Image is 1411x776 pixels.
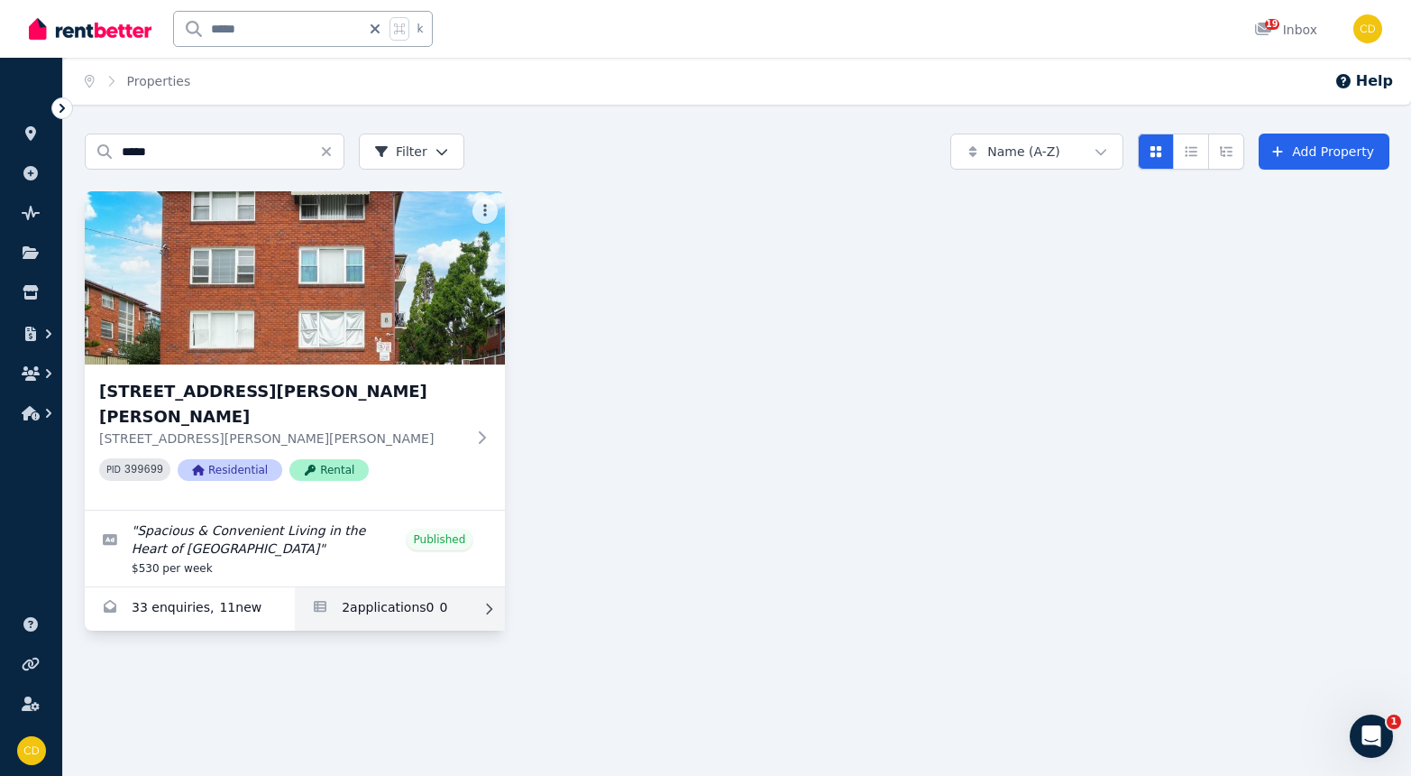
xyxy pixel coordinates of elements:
[359,134,464,170] button: Filter
[124,464,163,476] code: 399699
[85,511,505,587] a: Edit listing: Spacious & Convenient Living in the Heart of Wiley Park
[1353,14,1382,43] img: Chris Dimitropoulos
[29,15,151,42] img: RentBetter
[17,736,46,765] img: Chris Dimitropoulos
[99,430,465,448] p: [STREET_ADDRESS][PERSON_NAME][PERSON_NAME]
[127,74,191,88] a: Properties
[1334,70,1393,92] button: Help
[319,134,344,170] button: Clear search
[85,191,505,365] img: 17/53 Alice St S, Wiley Park
[1138,134,1174,170] button: Card view
[950,134,1123,170] button: Name (A-Z)
[289,459,369,481] span: Rental
[85,587,295,631] a: Enquiries for 17/53 Alice St S, Wiley Park
[1387,715,1401,729] span: 1
[374,143,427,161] span: Filter
[1254,21,1317,39] div: Inbox
[1350,715,1393,758] iframe: Intercom live chat
[178,459,282,481] span: Residential
[99,379,465,430] h3: [STREET_ADDRESS][PERSON_NAME][PERSON_NAME]
[85,191,505,510] a: 17/53 Alice St S, Wiley Park[STREET_ADDRESS][PERSON_NAME][PERSON_NAME][STREET_ADDRESS][PERSON_NAM...
[106,465,121,475] small: PID
[1138,134,1244,170] div: View options
[472,199,498,224] button: More options
[987,143,1060,161] span: Name (A-Z)
[417,22,423,36] span: k
[1259,134,1389,170] a: Add Property
[295,587,505,631] a: Applications for 17/53 Alice St S, Wiley Park
[1265,19,1279,30] span: 19
[63,58,212,105] nav: Breadcrumb
[1208,134,1244,170] button: Expanded list view
[1173,134,1209,170] button: Compact list view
